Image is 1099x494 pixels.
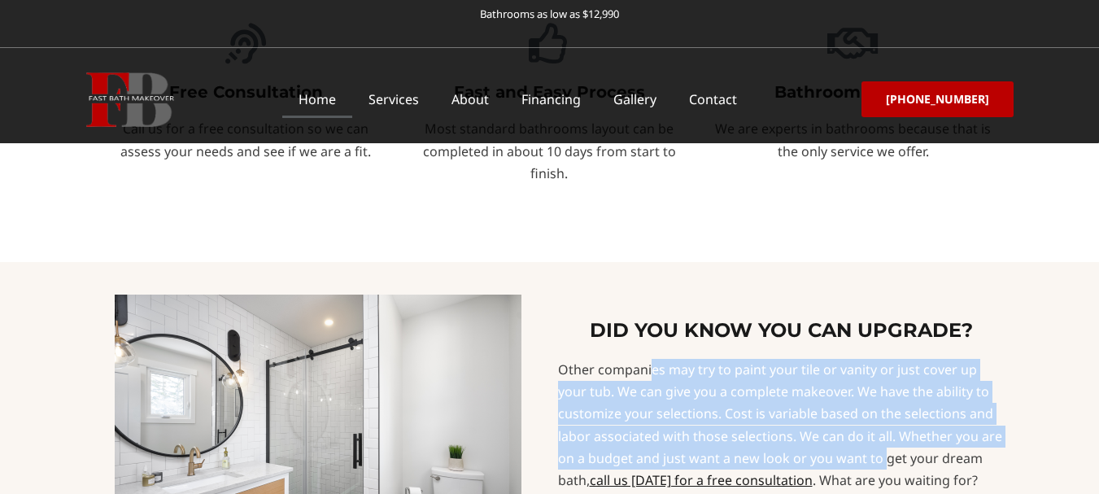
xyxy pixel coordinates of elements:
h3: DID YOU KNOW YOU CAN UPGRADE? [558,317,1005,343]
a: About [435,81,505,118]
a: Financing [505,81,597,118]
span: [PHONE_NUMBER] [886,94,989,105]
a: call us [DATE] for a free consultation [590,471,813,489]
a: Gallery [597,81,673,118]
a: Home [282,81,352,118]
a: Services [352,81,435,118]
img: Fast Bath Makeover icon [86,72,174,127]
a: [PHONE_NUMBER] [861,81,1014,117]
div: Other companies may try to paint your tile or vanity or just cover up your tub. We can give you a... [558,359,1005,492]
p: Most standard bathrooms layout can be completed in about 10 days from start to finish. [406,118,693,185]
a: Contact [673,81,753,118]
